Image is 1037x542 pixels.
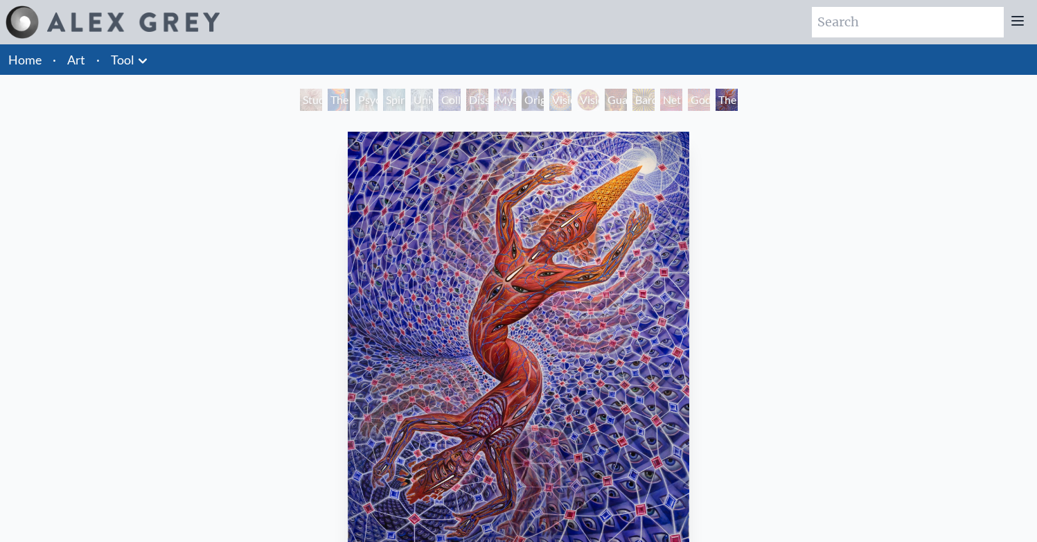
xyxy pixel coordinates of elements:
[577,89,599,111] div: Vision [PERSON_NAME]
[494,89,516,111] div: Mystic Eye
[91,44,105,75] li: ·
[438,89,461,111] div: Collective Vision
[328,89,350,111] div: The Torch
[411,89,433,111] div: Universal Mind Lattice
[522,89,544,111] div: Original Face
[716,89,738,111] div: The Great Turn
[47,44,62,75] li: ·
[688,89,710,111] div: Godself
[383,89,405,111] div: Spiritual Energy System
[812,7,1004,37] input: Search
[632,89,655,111] div: Bardo Being
[111,50,134,69] a: Tool
[466,89,488,111] div: Dissectional Art for Tool's Lateralus CD
[67,50,85,69] a: Art
[8,52,42,67] a: Home
[660,89,682,111] div: Net of Being
[300,89,322,111] div: Study for the Great Turn
[355,89,378,111] div: Psychic Energy System
[549,89,571,111] div: Vision Crystal
[605,89,627,111] div: Guardian of Infinite Vision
